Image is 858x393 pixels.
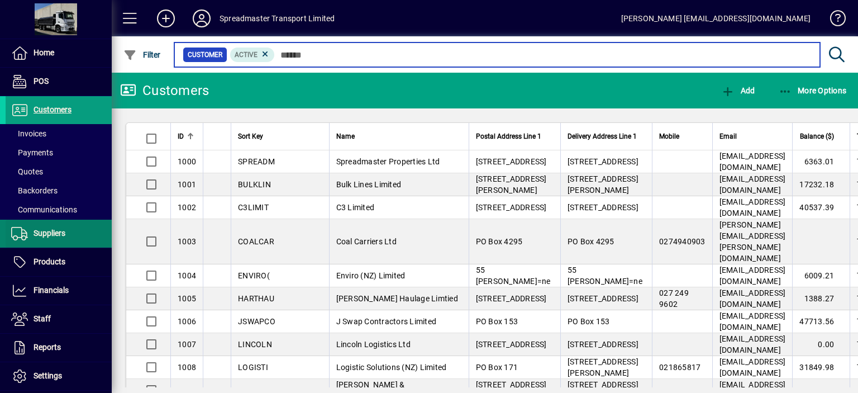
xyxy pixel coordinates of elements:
[719,130,786,143] div: Email
[11,186,58,195] span: Backorders
[238,237,274,246] span: COALCAR
[121,45,164,65] button: Filter
[336,237,397,246] span: Coal Carriers Ltd
[779,86,847,95] span: More Options
[238,157,275,166] span: SPREADM
[178,363,196,372] span: 1008
[238,271,270,280] span: ENVIRO(
[148,8,184,29] button: Add
[336,130,355,143] span: Name
[238,340,272,349] span: LINCOLN
[184,8,220,29] button: Profile
[34,371,62,380] span: Settings
[6,124,112,143] a: Invoices
[792,356,850,379] td: 31849.98
[6,277,112,305] a: Financials
[822,2,844,39] a: Knowledge Base
[568,357,638,377] span: [STREET_ADDRESS][PERSON_NAME]
[568,130,637,143] span: Delivery Address Line 1
[476,130,541,143] span: Postal Address Line 1
[238,203,269,212] span: C3LIMIT
[11,205,77,214] span: Communications
[568,266,642,286] span: 55 [PERSON_NAME]=ne
[336,294,458,303] span: [PERSON_NAME] Haulage Limtied
[34,286,69,295] span: Financials
[336,317,437,326] span: J Swap Contractors Limited
[178,180,196,189] span: 1001
[792,150,850,173] td: 6363.01
[659,363,700,372] span: 021865817
[792,287,850,310] td: 1388.27
[568,317,610,326] span: PO Box 153
[188,49,222,60] span: Customer
[568,203,638,212] span: [STREET_ADDRESS]
[476,266,551,286] span: 55 [PERSON_NAME]=ne
[6,334,112,362] a: Reports
[6,162,112,181] a: Quotes
[6,181,112,200] a: Backorders
[718,81,757,101] button: Add
[659,288,689,309] span: 027 249 9602
[336,157,440,166] span: Spreadmaster Properties Ltd
[799,130,844,143] div: Balance ($)
[659,130,706,143] div: Mobile
[336,203,375,212] span: C3 Limited
[621,10,811,27] div: [PERSON_NAME] [EMAIL_ADDRESS][DOMAIN_NAME]
[238,317,275,326] span: JSWAPCO
[178,317,196,326] span: 1006
[476,157,547,166] span: [STREET_ADDRESS]
[336,130,462,143] div: Name
[719,266,786,286] span: [EMAIL_ADDRESS][DOMAIN_NAME]
[34,105,71,114] span: Customers
[230,48,275,62] mat-chip: Activation Status: Active
[336,271,406,280] span: Enviro (NZ) Limited
[476,317,518,326] span: PO Box 153
[336,180,402,189] span: Bulk Lines Limited
[476,294,547,303] span: [STREET_ADDRESS]
[568,174,638,195] span: [STREET_ADDRESS][PERSON_NAME]
[719,288,786,309] span: [EMAIL_ADDRESS][DOMAIN_NAME]
[476,340,547,349] span: [STREET_ADDRESS]
[719,130,737,143] span: Email
[336,363,447,372] span: Logistic Solutions (NZ) Limited
[719,151,786,172] span: [EMAIL_ADDRESS][DOMAIN_NAME]
[235,51,258,59] span: Active
[792,196,850,219] td: 40537.39
[6,200,112,219] a: Communications
[336,340,411,349] span: Lincoln Logistics Ltd
[719,220,786,263] span: [PERSON_NAME][EMAIL_ADDRESS][PERSON_NAME][DOMAIN_NAME]
[6,39,112,67] a: Home
[34,229,65,238] span: Suppliers
[238,294,274,303] span: HARTHAU
[178,130,196,143] div: ID
[568,237,614,246] span: PO Box 4295
[719,311,786,332] span: [EMAIL_ADDRESS][DOMAIN_NAME]
[238,130,263,143] span: Sort Key
[719,197,786,217] span: [EMAIL_ADDRESS][DOMAIN_NAME]
[476,174,547,195] span: [STREET_ADDRESS][PERSON_NAME]
[34,257,65,266] span: Products
[238,180,271,189] span: BULKLIN
[6,305,112,333] a: Staff
[34,77,49,86] span: POS
[120,82,209,100] div: Customers
[178,237,196,246] span: 1003
[11,167,43,176] span: Quotes
[800,130,834,143] span: Balance ($)
[238,363,268,372] span: LOGISTI
[178,271,196,280] span: 1004
[659,237,706,246] span: 0274940903
[11,148,53,157] span: Payments
[776,81,850,101] button: More Options
[476,203,547,212] span: [STREET_ADDRESS]
[123,50,161,59] span: Filter
[34,343,61,352] span: Reports
[719,174,786,195] span: [EMAIL_ADDRESS][DOMAIN_NAME]
[721,86,755,95] span: Add
[792,310,850,333] td: 47713.56
[6,220,112,248] a: Suppliers
[11,129,46,138] span: Invoices
[220,10,335,27] div: Spreadmaster Transport Limited
[568,340,638,349] span: [STREET_ADDRESS]
[6,68,112,96] a: POS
